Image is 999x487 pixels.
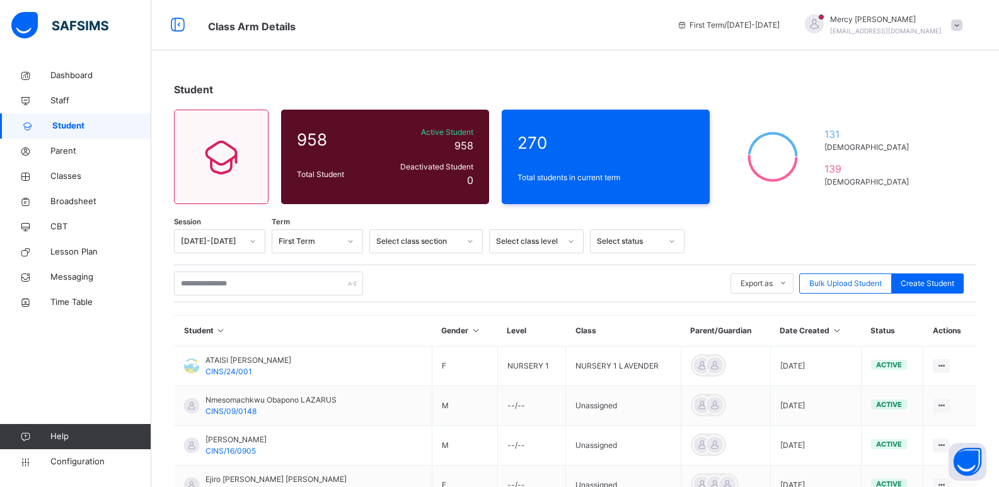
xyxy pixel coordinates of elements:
[205,474,347,485] span: Ejiro [PERSON_NAME] [PERSON_NAME]
[861,316,923,347] th: Status
[470,326,481,335] i: Sort in Ascending Order
[205,355,291,366] span: ATAISI [PERSON_NAME]
[824,176,915,188] span: [DEMOGRAPHIC_DATA]
[384,127,473,138] span: Active Student
[566,426,681,466] td: Unassigned
[517,172,694,183] span: Total students in current term
[831,326,842,335] i: Sort in Ascending Order
[279,236,340,247] div: First Term
[566,386,681,426] td: Unassigned
[50,455,151,468] span: Configuration
[205,406,257,416] span: CINS/09/0148
[770,316,861,347] th: Date Created
[50,430,151,443] span: Help
[50,271,151,284] span: Messaging
[205,446,256,455] span: CINS/16/0905
[50,195,151,208] span: Broadsheet
[517,130,694,155] span: 270
[205,394,337,406] span: Nmesomachkwu Obapono LAZARUS
[454,139,473,152] span: 958
[432,386,497,426] td: M
[770,426,861,466] td: [DATE]
[497,347,566,386] td: NURSERY 1
[741,278,773,289] span: Export as
[208,20,296,33] span: Class Arm Details
[52,120,151,132] span: Student
[376,236,459,247] div: Select class section
[50,145,151,158] span: Parent
[205,367,252,376] span: CINS/24/001
[681,316,770,347] th: Parent/Guardian
[11,12,108,38] img: safsims
[432,316,497,347] th: Gender
[50,69,151,82] span: Dashboard
[949,443,986,481] button: Open asap
[497,316,566,347] th: Level
[50,170,151,183] span: Classes
[824,142,915,153] span: [DEMOGRAPHIC_DATA]
[496,236,560,247] div: Select class level
[923,316,976,347] th: Actions
[824,161,915,176] span: 139
[830,27,942,35] span: [EMAIL_ADDRESS][DOMAIN_NAME]
[432,426,497,466] td: M
[876,400,902,409] span: active
[876,440,902,449] span: active
[830,14,942,25] span: Mercy [PERSON_NAME]
[50,246,151,258] span: Lesson Plan
[174,217,201,227] span: Session
[824,127,915,142] span: 131
[566,347,681,386] td: NURSERY 1 LAVENDER
[497,386,566,426] td: --/--
[181,236,242,247] div: [DATE]-[DATE]
[432,347,497,386] td: F
[566,316,681,347] th: Class
[677,20,780,31] span: session/term information
[809,278,882,289] span: Bulk Upload Student
[175,316,432,347] th: Student
[384,161,473,173] span: Deactivated Student
[497,426,566,466] td: --/--
[467,174,473,186] span: 0
[272,217,290,227] span: Term
[901,278,954,289] span: Create Student
[297,127,378,152] span: 958
[50,296,151,309] span: Time Table
[205,434,267,445] span: [PERSON_NAME]
[876,360,902,369] span: active
[597,236,661,247] div: Select status
[50,221,151,233] span: CBT
[216,326,226,335] i: Sort in Ascending Order
[50,95,151,107] span: Staff
[174,83,213,96] span: Student
[792,14,969,37] div: MercyKenneth
[294,166,381,183] div: Total Student
[770,347,861,386] td: [DATE]
[770,386,861,426] td: [DATE]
